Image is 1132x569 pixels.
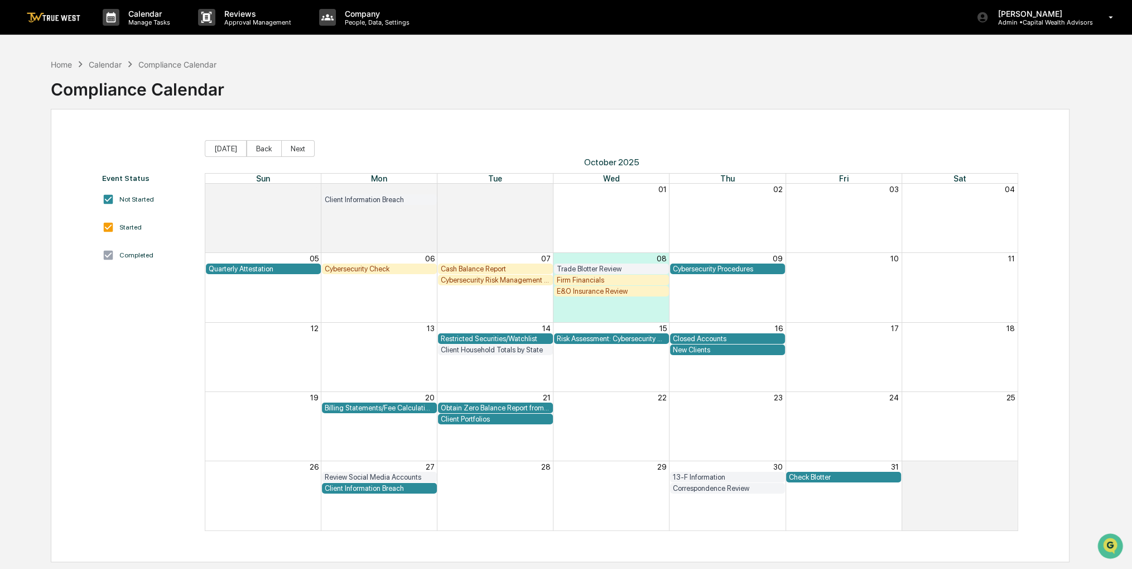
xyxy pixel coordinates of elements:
[441,415,550,423] div: Client Portfolios
[209,265,318,273] div: Quarterly Attestation
[673,346,782,354] div: New Clients
[22,198,72,209] span: Preclearance
[119,18,176,26] p: Manage Tasks
[27,12,80,23] img: logo
[1096,532,1126,562] iframe: Open customer support
[325,404,434,412] div: Billing Statements/Fee Calculations Report
[50,96,153,105] div: We're available if you need us!
[425,185,435,194] button: 29
[839,174,849,183] span: Fri
[119,223,142,231] div: Started
[1006,393,1015,402] button: 25
[256,174,270,183] span: Sun
[773,185,783,194] button: 02
[99,151,122,160] span: [DATE]
[215,9,297,18] p: Reviews
[325,484,434,493] div: Client Information Breach
[658,185,667,194] button: 01
[138,60,216,69] div: Compliance Calendar
[325,473,434,481] div: Review Social Media Accounts
[557,334,666,343] div: Risk Assessment: Cybersecurity and Technology Vendor Review
[541,185,551,194] button: 30
[1006,462,1015,471] button: 01
[119,195,154,203] div: Not Started
[310,462,319,471] button: 26
[425,254,435,263] button: 06
[205,173,1018,531] div: Month View
[111,246,135,255] span: Pylon
[441,334,550,343] div: Restricted Securities/Watchlist
[773,462,783,471] button: 30
[989,9,1092,18] p: [PERSON_NAME]
[81,199,90,208] div: 🗄️
[35,151,90,160] span: [PERSON_NAME]
[542,324,551,333] button: 14
[1005,185,1015,194] button: 04
[673,473,782,481] div: 13-F Information
[79,246,135,255] a: Powered byPylon
[673,265,782,273] div: Cybersecurity Procedures
[659,324,667,333] button: 15
[11,23,203,41] p: How can we help?
[658,393,667,402] button: 22
[889,185,899,194] button: 03
[336,18,415,26] p: People, Data, Settings
[247,140,282,157] button: Back
[310,254,319,263] button: 05
[93,151,97,160] span: •
[7,214,75,235] a: 🔎Data Lookup
[543,393,551,402] button: 21
[891,324,899,333] button: 17
[720,174,735,183] span: Thu
[603,174,620,183] span: Wed
[789,473,898,481] div: Check Blotter
[890,254,899,263] button: 10
[281,140,315,157] button: Next
[427,324,435,333] button: 13
[11,199,20,208] div: 🖐️
[775,324,783,333] button: 16
[557,265,666,273] div: Trade Blotter Review
[76,193,143,213] a: 🗄️Attestations
[119,9,176,18] p: Calendar
[989,18,1092,26] p: Admin • Capital Wealth Advisors
[371,174,387,183] span: Mon
[488,174,502,183] span: Tue
[11,141,29,159] img: Sigrid Alegria
[425,393,435,402] button: 20
[50,85,183,96] div: Start new chat
[557,287,666,295] div: E&O Insurance Review
[311,324,319,333] button: 12
[1006,324,1015,333] button: 18
[657,254,667,263] button: 08
[89,60,122,69] div: Calendar
[92,198,138,209] span: Attestations
[426,462,435,471] button: 27
[310,393,319,402] button: 19
[51,60,72,69] div: Home
[309,185,319,194] button: 28
[891,462,899,471] button: 31
[11,85,31,105] img: 1746055101610-c473b297-6a78-478c-a979-82029cc54cd1
[102,174,194,183] div: Event Status
[119,251,153,259] div: Completed
[190,88,203,102] button: Start new chat
[441,265,550,273] div: Cash Balance Report
[889,393,899,402] button: 24
[1008,254,1015,263] button: 11
[541,462,551,471] button: 28
[541,254,551,263] button: 07
[773,254,783,263] button: 09
[673,334,782,343] div: Closed Accounts
[325,265,434,273] div: Cybersecurity Check
[11,123,75,132] div: Past conversations
[441,276,550,284] div: Cybersecurity Risk Management and Strategy
[774,393,783,402] button: 23
[173,121,203,135] button: See all
[7,193,76,213] a: 🖐️Preclearance
[557,276,666,284] div: Firm Financials
[205,157,1018,168] span: October 2025
[23,85,44,105] img: 8933085812038_c878075ebb4cc5468115_72.jpg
